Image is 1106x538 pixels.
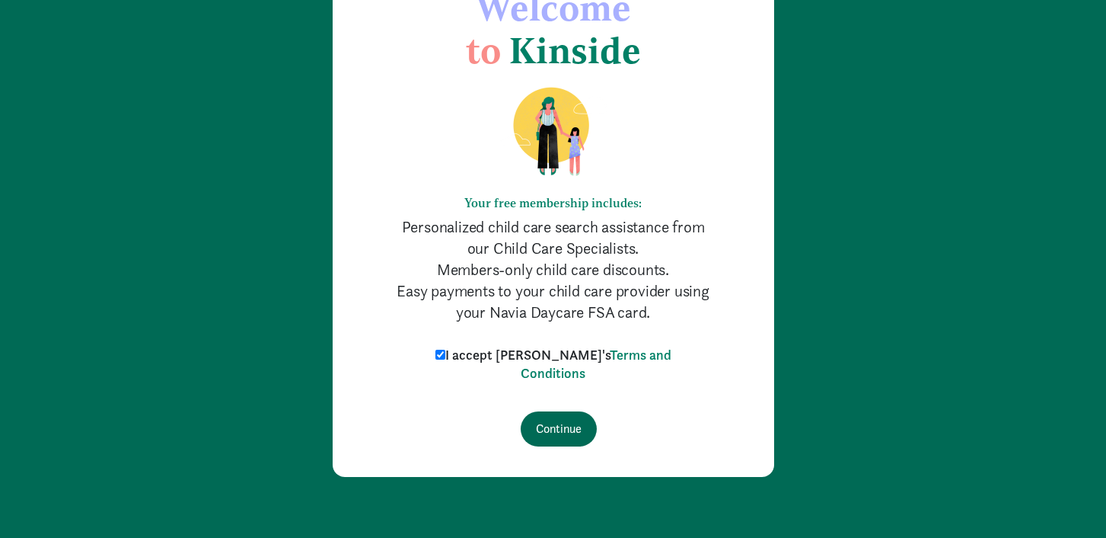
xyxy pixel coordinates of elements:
a: Terms and Conditions [521,346,671,382]
input: Continue [521,412,597,447]
span: Kinside [509,28,641,72]
p: Easy payments to your child care provider using your Navia Daycare FSA card. [394,280,713,323]
img: illustration-mom-daughter.png [495,86,611,178]
label: I accept [PERSON_NAME]'s [432,346,675,383]
input: I accept [PERSON_NAME]'sTerms and Conditions [435,350,445,360]
span: to [466,28,501,72]
h6: Your free membership includes: [394,196,713,210]
p: Personalized child care search assistance from our Child Care Specialists. [394,216,713,259]
p: Members-only child care discounts. [394,259,713,280]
